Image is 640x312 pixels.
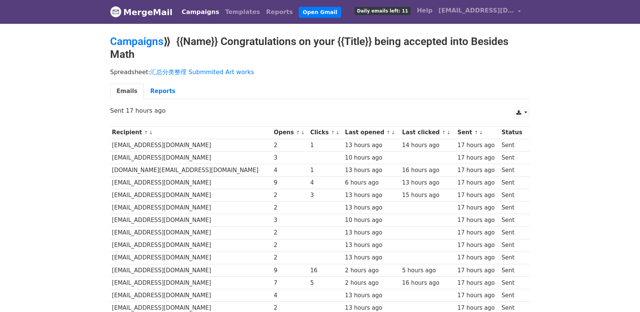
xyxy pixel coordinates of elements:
[144,130,148,135] a: ↑
[310,141,341,150] div: 1
[345,279,398,287] div: 2 hours ago
[110,177,272,189] td: [EMAIL_ADDRESS][DOMAIN_NAME]
[274,179,307,187] div: 9
[110,107,530,115] p: Sent 17 hours ago
[345,203,398,212] div: 13 hours ago
[345,291,398,300] div: 13 hours ago
[479,130,483,135] a: ↓
[500,202,526,214] td: Sent
[110,276,272,289] td: [EMAIL_ADDRESS][DOMAIN_NAME]
[179,5,222,20] a: Campaigns
[457,279,498,287] div: 17 hours ago
[391,130,395,135] a: ↓
[110,151,272,164] td: [EMAIL_ADDRESS][DOMAIN_NAME]
[447,130,451,135] a: ↓
[456,126,500,139] th: Sent
[402,266,454,275] div: 5 hours ago
[336,130,340,135] a: ↓
[345,253,398,262] div: 13 hours ago
[310,266,341,275] div: 16
[299,7,341,18] a: Open Gmail
[301,130,305,135] a: ↓
[110,126,272,139] th: Recipient
[500,164,526,176] td: Sent
[296,130,300,135] a: ↑
[110,35,163,48] a: Campaigns
[110,6,121,17] img: MergeMail logo
[272,126,308,139] th: Opens
[331,130,335,135] a: ↑
[345,266,398,275] div: 2 hours ago
[274,191,307,200] div: 2
[500,139,526,151] td: Sent
[500,264,526,276] td: Sent
[500,289,526,301] td: Sent
[274,166,307,175] div: 4
[263,5,296,20] a: Reports
[386,130,390,135] a: ↑
[310,179,341,187] div: 4
[457,191,498,200] div: 17 hours ago
[402,191,454,200] div: 15 hours ago
[400,126,455,139] th: Last clicked
[457,291,498,300] div: 17 hours ago
[274,203,307,212] div: 2
[457,241,498,250] div: 17 hours ago
[438,6,514,15] span: [EMAIL_ADDRESS][DOMAIN_NAME]
[345,228,398,237] div: 13 hours ago
[149,130,153,135] a: ↓
[402,141,454,150] div: 14 hours ago
[402,279,454,287] div: 16 hours ago
[457,228,498,237] div: 17 hours ago
[110,202,272,214] td: [EMAIL_ADDRESS][DOMAIN_NAME]
[310,279,341,287] div: 5
[310,166,341,175] div: 1
[150,68,254,76] a: 汇总分类整理 Submmited Art works
[110,68,530,76] p: Spreadsheet:
[351,3,414,18] a: Daily emails left: 11
[500,151,526,164] td: Sent
[457,266,498,275] div: 17 hours ago
[345,166,398,175] div: 13 hours ago
[144,84,182,99] a: Reports
[402,166,454,175] div: 16 hours ago
[457,216,498,225] div: 17 hours ago
[274,228,307,237] div: 2
[110,84,144,99] a: Emails
[457,253,498,262] div: 17 hours ago
[308,126,343,139] th: Clicks
[110,35,530,61] h2: ⟫ {{Name}} Congratulations on your {{Title}} being accepted into Besides Math
[414,3,435,18] a: Help
[457,179,498,187] div: 17 hours ago
[500,177,526,189] td: Sent
[274,241,307,250] div: 2
[500,239,526,251] td: Sent
[457,154,498,162] div: 17 hours ago
[343,126,400,139] th: Last opened
[345,141,398,150] div: 13 hours ago
[402,179,454,187] div: 13 hours ago
[500,251,526,264] td: Sent
[435,3,524,21] a: [EMAIL_ADDRESS][DOMAIN_NAME]
[310,191,341,200] div: 3
[345,179,398,187] div: 6 hours ago
[110,264,272,276] td: [EMAIL_ADDRESS][DOMAIN_NAME]
[274,154,307,162] div: 3
[110,4,172,20] a: MergeMail
[274,279,307,287] div: 7
[442,130,446,135] a: ↑
[500,126,526,139] th: Status
[457,203,498,212] div: 17 hours ago
[500,214,526,227] td: Sent
[274,266,307,275] div: 9
[500,189,526,202] td: Sent
[457,166,498,175] div: 17 hours ago
[474,130,478,135] a: ↑
[222,5,263,20] a: Templates
[345,241,398,250] div: 13 hours ago
[110,189,272,202] td: [EMAIL_ADDRESS][DOMAIN_NAME]
[500,227,526,239] td: Sent
[274,216,307,225] div: 3
[354,7,411,15] span: Daily emails left: 11
[274,141,307,150] div: 2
